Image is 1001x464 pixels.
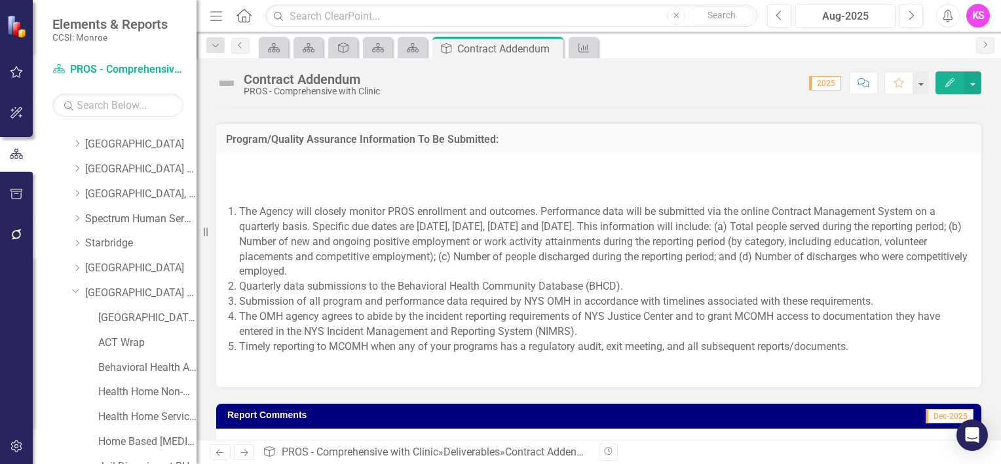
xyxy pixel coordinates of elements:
div: Aug-2025 [800,9,891,24]
span: 2025 [809,76,841,90]
a: Starbridge [85,236,197,251]
button: Search [689,7,754,25]
div: Open Intercom Messenger [956,419,988,451]
a: Health Home Service Dollars [98,410,197,425]
a: [GEOGRAPHIC_DATA] (RRH) (MCOMH Internal) [98,311,197,326]
a: [GEOGRAPHIC_DATA], Inc. [85,187,197,202]
a: PROS - Comprehensive with Clinic [282,446,438,458]
button: KS [966,4,990,28]
a: Spectrum Human Services, Inc. [85,212,197,227]
img: Not Defined [216,73,237,94]
span: Search [708,10,736,20]
li: The OMH agency agrees to abide by the incident reporting requirements of NYS Justice Center and t... [239,309,968,339]
p: Timely reporting to MCOMH when any of your programs has a regulatory audit, exit meeting, and all... [239,339,968,355]
a: [GEOGRAPHIC_DATA] (RRH) [85,286,197,301]
span: Dec-2025 [926,409,973,423]
div: Contract Addendum [244,72,380,87]
img: ClearPoint Strategy [7,15,29,38]
li: The Agency will closely monitor PROS enrollment and outcomes. Performance data will be submitted ... [239,204,968,279]
input: Search ClearPoint... [265,5,757,28]
p: n/a [229,438,968,454]
a: [GEOGRAPHIC_DATA] [85,261,197,276]
span: Elements & Reports [52,16,168,32]
div: PROS - Comprehensive with Clinic [244,87,380,96]
div: » » [263,445,589,460]
h3: Program/Quality Assurance Information To Be Submitted: [226,134,972,145]
a: [GEOGRAPHIC_DATA] (RRH) [85,162,197,177]
li: Submission of all program and performance data required by NYS OMH in accordance with timelines a... [239,294,968,309]
a: [GEOGRAPHIC_DATA] [85,137,197,152]
button: Aug-2025 [795,4,896,28]
a: Health Home Non-Medicaid Care Management [98,385,197,400]
div: Contract Addendum [505,446,597,458]
input: Search Below... [52,94,183,117]
div: Contract Addendum [457,41,560,57]
a: Deliverables [444,446,500,458]
a: Behavioral Health Access and Crisis Center (BHACC) [98,360,197,376]
small: CCSI: Monroe [52,32,168,43]
a: PROS - Comprehensive with Clinic [52,62,183,77]
a: Home Based [MEDICAL_DATA] [98,435,197,450]
h3: Report Comments [227,410,689,420]
a: ACT Wrap [98,336,197,351]
li: Quarterly data submissions to the Behavioral Health Community Database (BHCD). [239,279,968,294]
